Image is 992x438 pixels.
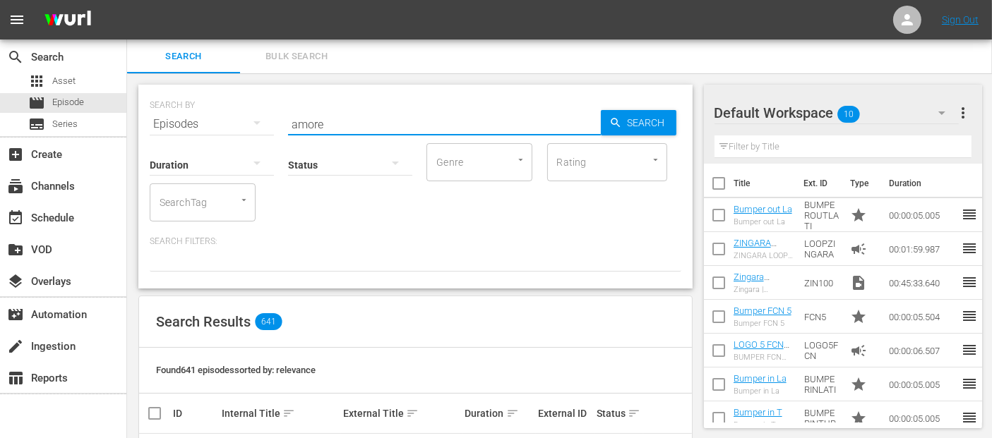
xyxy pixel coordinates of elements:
span: menu [8,11,25,28]
span: Series [28,116,45,133]
a: LOGO 5 FCN NEW [734,339,789,360]
td: FCN5 [799,300,845,334]
p: Search Filters: [150,236,681,248]
span: reorder [961,206,978,223]
th: Duration [880,164,965,203]
td: 00:00:05.005 [883,367,961,401]
button: Open [514,153,527,166]
span: 641 [255,313,282,330]
span: Channels [7,178,24,195]
div: Default Workspace [715,93,960,133]
div: Bumper in La [734,387,787,396]
span: Episode [52,95,84,109]
span: Overlays [7,273,24,290]
div: ZINGARA LOOP NEW [734,251,793,260]
button: more_vert [955,96,972,130]
a: ZINGARA LOOP [734,238,777,259]
button: Search [601,110,676,135]
span: reorder [961,308,978,324]
span: sort [506,407,519,420]
a: Sign Out [942,14,979,25]
div: Duration [465,405,534,422]
span: Promo [850,376,867,393]
td: 00:00:06.507 [883,334,961,367]
div: External ID [538,408,592,419]
td: 00:00:05.005 [883,401,961,435]
span: Ad [850,241,867,257]
span: Search [622,110,676,135]
div: Zingara | Stagione 1 Episodio 100 [734,285,793,294]
span: more_vert [955,104,972,121]
div: Bumper FCN 5 [734,319,791,328]
span: Reports [7,370,24,387]
span: sort [282,407,295,420]
td: LOGO5FCN [799,334,845,367]
td: 00:01:59.987 [883,232,961,266]
span: Search [136,49,232,65]
button: Open [649,153,662,166]
span: Promo [850,410,867,427]
a: Zingara Stag.01 ep.100 [734,272,793,293]
a: Bumper in T [734,407,782,418]
th: Ext. ID [795,164,842,203]
td: 00:00:05.504 [883,300,961,334]
div: Status [597,405,641,422]
div: External Title [343,405,460,422]
th: Title [734,164,795,203]
td: 00:45:33.640 [883,266,961,300]
span: Search Results [156,313,251,330]
div: BUMPER FCN NEW 5'' [734,353,793,362]
span: VOD [7,241,24,258]
span: Promo [850,207,867,224]
div: Bumper out La [734,217,792,226]
span: Ingestion [7,338,24,355]
span: Series [52,117,78,131]
span: Ad [850,342,867,359]
span: reorder [961,341,978,358]
a: Bumper in La [734,373,787,384]
span: reorder [961,274,978,291]
span: Search [7,49,24,66]
a: Bumper FCN 5 [734,305,791,316]
span: 10 [837,99,860,129]
td: BUMPERINTUR [799,401,845,435]
span: Create [7,146,24,163]
td: LOOPZINGARA [799,232,845,266]
th: Type [842,164,880,203]
span: Episode [28,95,45,111]
span: reorder [961,409,978,426]
span: Promo [850,308,867,325]
span: sort [628,407,640,420]
td: BUMPERINLATI [799,367,845,401]
td: ZIN100 [799,266,845,300]
td: 00:00:05.005 [883,198,961,232]
span: Asset [28,73,45,90]
span: reorder [961,240,978,257]
span: Schedule [7,209,24,226]
img: ans4CAIJ8jUAAAAAAAAAAAAAAAAAAAAAAAAgQb4GAAAAAAAAAAAAAAAAAAAAAAAAJMjXAAAAAAAAAAAAAAAAAAAAAAAAgAT5G... [34,4,102,37]
td: BUMPEROUTLATI [799,198,845,232]
div: Internal Title [222,405,339,422]
a: Bumper out La [734,204,792,214]
span: Automation [7,306,24,323]
span: reorder [961,375,978,392]
span: Found 641 episodes sorted by: relevance [156,365,316,375]
span: sort [406,407,419,420]
span: Bulk Search [249,49,345,65]
span: Video [850,274,867,291]
div: ID [173,408,217,419]
div: Episodes [150,104,274,144]
div: Bumper in Tu [734,420,782,430]
button: Open [237,193,251,207]
span: Asset [52,74,76,88]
